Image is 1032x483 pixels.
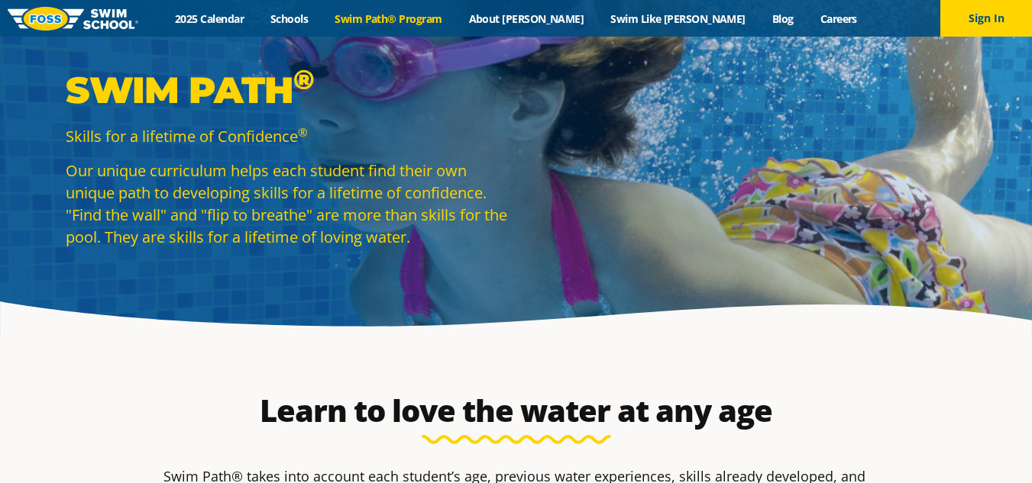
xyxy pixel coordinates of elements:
[66,125,509,147] p: Skills for a lifetime of Confidence
[8,7,138,31] img: FOSS Swim School Logo
[293,63,314,96] sup: ®
[156,392,877,429] h2: Learn to love the water at any age
[66,67,509,113] p: Swim Path
[807,11,870,26] a: Careers
[298,124,307,140] sup: ®
[322,11,455,26] a: Swim Path® Program
[66,159,509,248] p: Our unique curriculum helps each student find their own unique path to developing skills for a li...
[759,11,807,26] a: Blog
[162,11,257,26] a: 2025 Calendar
[455,11,597,26] a: About [PERSON_NAME]
[597,11,759,26] a: Swim Like [PERSON_NAME]
[257,11,322,26] a: Schools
